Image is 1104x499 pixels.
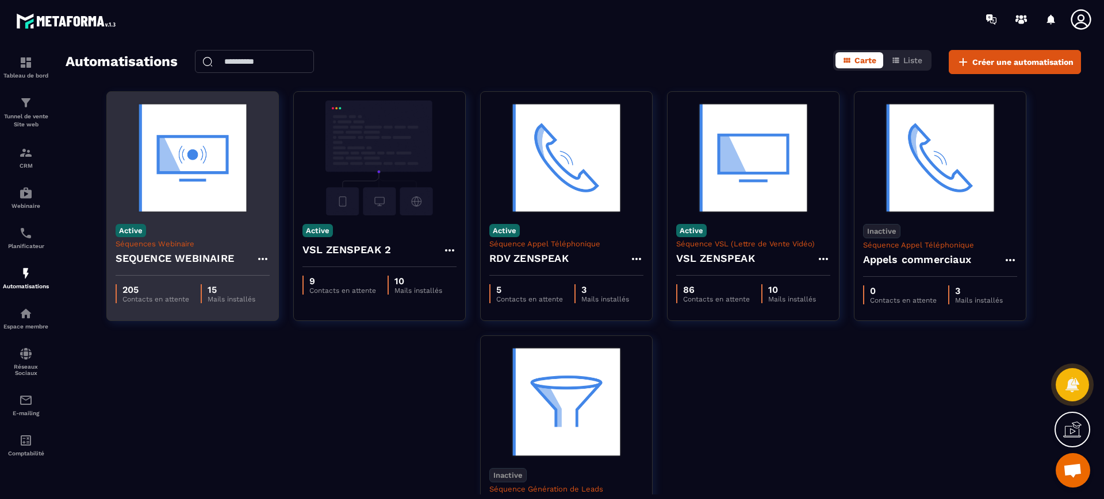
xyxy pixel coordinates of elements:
[302,242,392,258] h4: VSL ZENSPEAK 2
[309,276,376,287] p: 9
[489,468,527,482] p: Inactive
[19,186,33,200] img: automations
[489,345,643,459] img: automation-background
[854,56,876,65] span: Carte
[19,347,33,361] img: social-network
[19,96,33,110] img: formation
[3,363,49,376] p: Réseaux Sociaux
[3,385,49,425] a: emailemailE-mailing
[863,224,900,238] p: Inactive
[19,56,33,69] img: formation
[16,10,120,32] img: logo
[19,266,33,280] img: automations
[3,87,49,137] a: formationformationTunnel de vente Site web
[19,434,33,447] img: accountant
[66,50,178,74] h2: Automatisations
[302,100,457,215] img: automation-background
[116,224,146,237] p: Active
[676,224,707,237] p: Active
[3,298,49,338] a: automationsautomationsEspace membre
[683,284,750,295] p: 86
[3,425,49,465] a: accountantaccountantComptabilité
[955,296,1003,304] p: Mails installés
[3,283,49,289] p: Automatisations
[676,239,830,248] p: Séquence VSL (Lettre de Vente Vidéo)
[496,284,563,295] p: 5
[1056,453,1090,488] div: Ouvrir le chat
[863,241,1017,249] p: Séquence Appel Téléphonique
[3,203,49,209] p: Webinaire
[3,177,49,218] a: automationsautomationsWebinaire
[3,218,49,258] a: schedulerschedulerPlanificateur
[19,146,33,160] img: formation
[302,224,333,237] p: Active
[122,295,189,303] p: Contacts en attente
[676,100,830,215] img: automation-background
[3,163,49,169] p: CRM
[949,50,1081,74] button: Créer une automatisation
[863,252,972,268] h4: Appels commerciaux
[835,52,883,68] button: Carte
[489,224,520,237] p: Active
[208,295,255,303] p: Mails installés
[496,295,563,303] p: Contacts en attente
[581,284,629,295] p: 3
[19,226,33,240] img: scheduler
[489,250,569,266] h4: RDV ZENSPEAK
[3,72,49,79] p: Tableau de bord
[3,323,49,330] p: Espace membre
[309,287,376,295] p: Contacts en attente
[394,287,442,295] p: Mails installés
[116,250,235,266] h4: SEQUENCE WEBINAIRE
[19,307,33,320] img: automations
[489,100,643,215] img: automation-background
[955,285,1003,296] p: 3
[122,284,189,295] p: 205
[3,113,49,129] p: Tunnel de vente Site web
[768,284,816,295] p: 10
[489,485,643,493] p: Séquence Génération de Leads
[768,295,816,303] p: Mails installés
[3,410,49,416] p: E-mailing
[863,100,1017,215] img: automation-background
[208,284,255,295] p: 15
[3,137,49,177] a: formationformationCRM
[870,285,937,296] p: 0
[116,239,270,248] p: Séquences Webinaire
[19,393,33,407] img: email
[489,239,643,248] p: Séquence Appel Téléphonique
[116,100,270,215] img: automation-background
[884,52,929,68] button: Liste
[3,450,49,457] p: Comptabilité
[3,243,49,249] p: Planificateur
[683,295,750,303] p: Contacts en attente
[3,47,49,87] a: formationformationTableau de bord
[903,56,922,65] span: Liste
[972,56,1074,68] span: Créer une automatisation
[581,295,629,303] p: Mails installés
[3,338,49,385] a: social-networksocial-networkRéseaux Sociaux
[3,258,49,298] a: automationsautomationsAutomatisations
[676,250,755,266] h4: VSL ZENSPEAK
[394,276,442,287] p: 10
[870,296,937,304] p: Contacts en attente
